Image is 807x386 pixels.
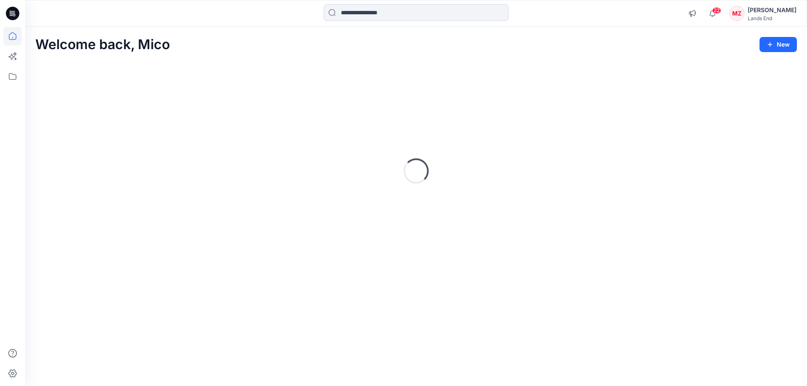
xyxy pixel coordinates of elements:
[35,37,170,53] h2: Welcome back, Mico
[760,37,797,52] button: New
[712,7,721,14] span: 22
[729,6,744,21] div: MZ
[748,5,796,15] div: [PERSON_NAME]
[748,15,796,21] div: Lands End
